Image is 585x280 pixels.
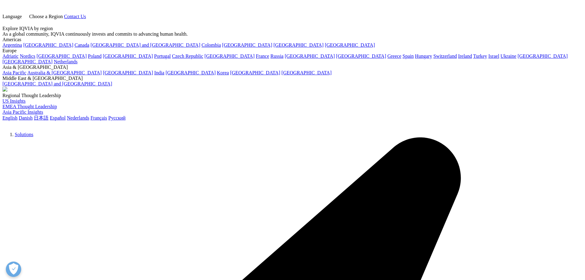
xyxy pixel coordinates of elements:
a: 日本語 [34,115,49,120]
a: Turkey [473,53,487,59]
a: Korea [217,70,229,75]
a: US Insights [2,98,25,104]
a: Danish [19,115,33,120]
a: [GEOGRAPHIC_DATA] [37,53,87,59]
a: Nederlands [67,115,89,120]
div: Asia & [GEOGRAPHIC_DATA] [2,65,583,70]
a: Australia & [GEOGRAPHIC_DATA] [27,70,102,75]
a: Hungary [415,53,432,59]
span: Choose a Region [29,14,63,19]
a: [GEOGRAPHIC_DATA] [23,42,73,48]
div: Regional Thought Leadership [2,93,583,98]
a: [GEOGRAPHIC_DATA] [103,70,153,75]
a: [GEOGRAPHIC_DATA] [285,53,335,59]
a: Russia [271,53,284,59]
span: Language [2,14,22,19]
a: Spain [403,53,414,59]
a: Czech Republic [172,53,203,59]
a: [GEOGRAPHIC_DATA] [103,53,153,59]
div: Explore IQVIA by region [2,26,583,31]
a: Colombia [201,42,221,48]
a: Adriatic [2,53,18,59]
a: France [256,53,269,59]
div: As a global community, IQVIA continuously invests and commits to advancing human health. [2,31,583,37]
a: Canada [75,42,89,48]
a: India [154,70,164,75]
a: [GEOGRAPHIC_DATA] [205,53,255,59]
a: Israel [488,53,499,59]
div: Middle East & [GEOGRAPHIC_DATA] [2,76,583,81]
a: Français [91,115,107,120]
a: Ukraine [501,53,517,59]
a: Español [50,115,66,120]
a: Argentina [2,42,22,48]
a: [GEOGRAPHIC_DATA] and [GEOGRAPHIC_DATA] [2,81,112,86]
a: English [2,115,18,120]
a: Русский [108,115,126,120]
a: Nordics [20,53,35,59]
a: [GEOGRAPHIC_DATA] [336,53,386,59]
a: [GEOGRAPHIC_DATA] [222,42,272,48]
a: Netherlands [54,59,77,64]
a: [GEOGRAPHIC_DATA] and [GEOGRAPHIC_DATA] [91,42,200,48]
img: 2093_analyzing-data-using-big-screen-display-and-laptop.png [2,87,7,92]
a: [GEOGRAPHIC_DATA] [274,42,324,48]
div: Europe [2,48,583,53]
a: Ireland [458,53,472,59]
a: [GEOGRAPHIC_DATA] [325,42,375,48]
a: [GEOGRAPHIC_DATA] [517,53,567,59]
a: Portugal [154,53,171,59]
a: Solutions [15,132,33,137]
a: [GEOGRAPHIC_DATA] [230,70,280,75]
a: Poland [88,53,101,59]
a: [GEOGRAPHIC_DATA] [166,70,216,75]
a: Greece [387,53,401,59]
a: EMEA Thought Leadership [2,104,57,109]
a: Asia Pacific Insights [2,109,43,115]
button: Open Preferences [6,262,21,277]
a: Asia Pacific [2,70,26,75]
a: Switzerland [433,53,457,59]
div: Americas [2,37,583,42]
a: [GEOGRAPHIC_DATA] [2,59,53,64]
a: [GEOGRAPHIC_DATA] [282,70,332,75]
a: Contact Us [64,14,86,19]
